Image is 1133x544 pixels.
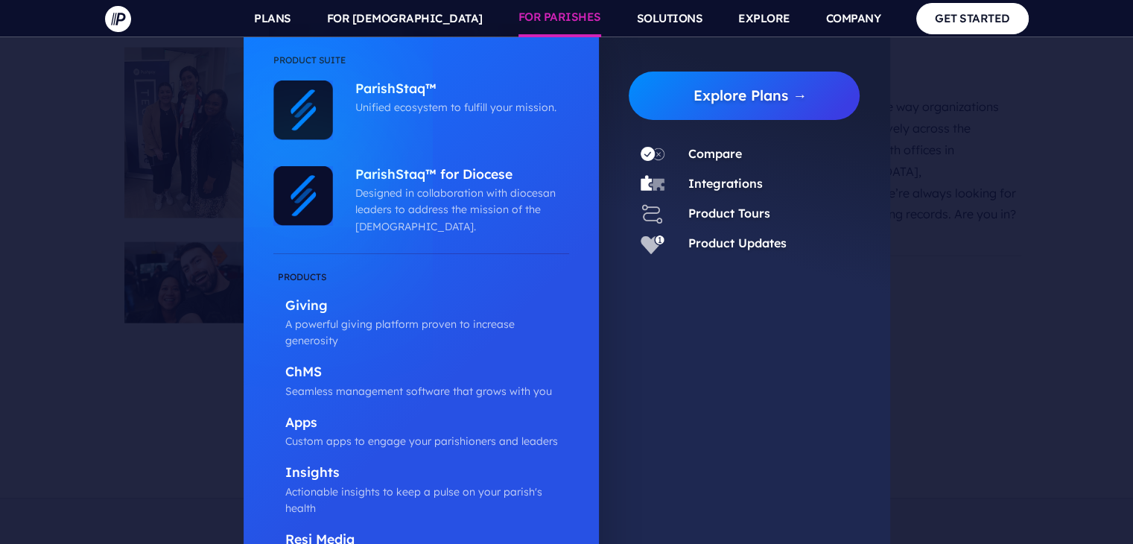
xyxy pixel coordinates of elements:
[273,269,569,350] a: Giving A powerful giving platform proven to increase generosity
[273,414,569,450] a: Apps Custom apps to engage your parishioners and leaders
[355,166,562,185] p: ParishStaq™ for Diocese
[688,206,770,221] a: Product Tours
[273,364,569,399] a: ChMS Seamless management software that grows with you
[641,72,860,120] a: Explore Plans →
[285,433,569,449] p: Custom apps to engage your parishioners and leaders
[333,80,562,116] a: ParishStaq™ Unified ecosystem to fulfill your mission.
[641,202,664,226] img: Product Tours - Icon
[333,166,562,235] a: ParishStaq™ for Diocese Designed in collaboration with diocesan leaders to address the mission of...
[916,3,1029,34] a: GET STARTED
[629,232,676,256] a: Product Updates - Icon
[629,202,676,226] a: Product Tours - Icon
[641,172,664,196] img: Integrations - Icon
[273,80,333,140] img: ParishStaq™ - Icon
[688,176,763,191] a: Integrations
[285,297,569,316] p: Giving
[355,80,562,99] p: ParishStaq™
[629,172,676,196] a: Integrations - Icon
[285,464,569,483] p: Insights
[285,484,569,517] p: Actionable insights to keep a pulse on your parish's health
[285,316,569,350] p: A powerful giving platform proven to increase generosity
[355,99,562,116] p: Unified ecosystem to fulfill your mission.
[285,414,569,433] p: Apps
[285,364,569,382] p: ChMS
[273,52,569,80] li: Product Suite
[641,232,664,256] img: Product Updates - Icon
[355,185,562,235] p: Designed in collaboration with diocesan leaders to address the mission of the [DEMOGRAPHIC_DATA].
[285,383,569,399] p: Seamless management software that grows with you
[688,235,787,250] a: Product Updates
[273,166,333,226] img: ParishStaq™ for Diocese - Icon
[629,142,676,166] a: Compare - Icon
[641,142,664,166] img: Compare - Icon
[273,464,569,516] a: Insights Actionable insights to keep a pulse on your parish's health
[688,146,742,161] a: Compare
